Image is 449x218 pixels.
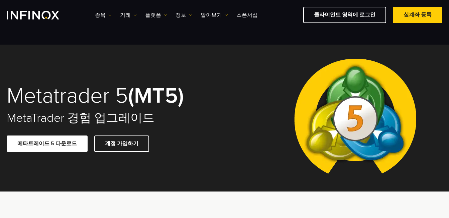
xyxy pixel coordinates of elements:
[120,11,137,19] a: 거래
[201,11,228,19] a: 알아보기
[7,135,88,152] a: 메타트레이드 5 다운로드
[7,85,216,107] h1: Metatrader 5
[236,11,258,19] a: 스폰서십
[128,83,184,109] strong: (MT5)
[303,7,386,23] a: 클라이언트 영역에 로그인
[176,11,192,19] a: 정보
[393,7,442,23] a: 실계좌 등록
[7,111,216,125] h2: MetaTrader 경험 업그레이드
[7,11,75,19] a: INFINOX Logo
[94,135,149,152] a: 계정 가입하기
[95,11,112,19] a: 종목
[145,11,167,19] a: 플랫폼
[289,45,422,192] img: Meta Trader 5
